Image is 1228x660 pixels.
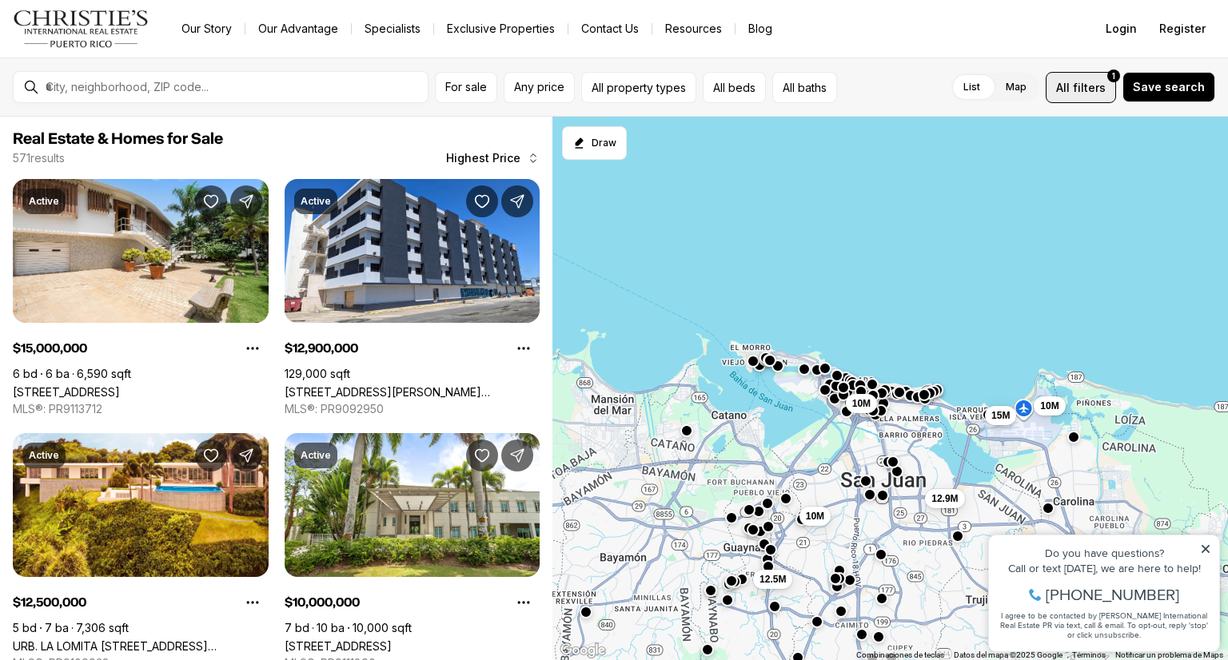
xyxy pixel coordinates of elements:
span: Any price [514,81,564,93]
button: All property types [581,72,696,103]
button: Property options [508,332,540,364]
span: Login [1106,22,1137,35]
p: Active [29,195,59,208]
button: All beds [703,72,766,103]
a: URB. LA LOMITA CALLE VISTA LINDA, GUAYNABO PR, 00969 [13,639,269,653]
span: For sale [445,81,487,93]
button: Save Property: URB. LA LOMITA CALLE VISTA LINDA [195,439,227,471]
p: Active [29,449,59,462]
button: Share Property [230,185,262,217]
button: Highest Price [437,142,549,174]
img: logo [13,10,150,48]
button: Login [1096,13,1146,45]
button: 10M [845,394,876,413]
span: [PHONE_NUMBER] [66,75,199,91]
a: Exclusive Properties [434,18,568,40]
button: Save Property: 9 CASTANA ST [466,439,498,471]
div: Call or text [DATE], we are here to help! [17,51,231,62]
a: Specialists [352,18,433,40]
button: 10M [799,506,830,525]
button: Contact Us [568,18,652,40]
p: 571 results [13,152,65,165]
button: All baths [772,72,837,103]
span: 10M [851,397,870,410]
span: 12.9M [931,492,958,505]
span: 10M [1040,400,1059,412]
a: Resources [652,18,735,40]
button: For sale [435,72,497,103]
span: Register [1159,22,1206,35]
button: Share Property [230,439,262,471]
span: Save search [1133,81,1205,93]
span: I agree to be contacted by [PERSON_NAME] International Real Estate PR via text, call & email. To ... [20,98,228,129]
span: All [1056,79,1070,96]
button: Save search [1122,72,1215,102]
button: Any price [504,72,575,103]
button: 12.9M [925,489,964,508]
button: Share Property [501,185,533,217]
label: List [951,73,993,101]
button: Property options [237,332,269,364]
label: Map [993,73,1039,101]
span: Real Estate & Homes for Sale [13,131,223,147]
span: filters [1073,79,1106,96]
button: Save Property: 602 BARBOSA AVE [466,185,498,217]
button: Register [1150,13,1215,45]
a: Blog [736,18,785,40]
button: Start drawing [562,126,627,160]
span: 1 [1112,70,1115,82]
span: 12.5M [760,572,786,585]
p: Active [301,449,331,462]
button: 10M [1034,396,1065,415]
p: Active [301,195,331,208]
button: 12.5M [753,569,792,588]
button: Save Property: 20 AMAPOLA ST [195,185,227,217]
button: Share Property [501,439,533,471]
span: Highest Price [446,152,520,165]
a: 9 CASTANA ST, GUAYNABO PR, 00968 [285,639,392,653]
span: Datos del mapa ©2025 Google [954,650,1063,659]
a: 20 AMAPOLA ST, CAROLINA PR, 00979 [13,385,120,399]
a: Our Advantage [245,18,351,40]
span: 10M [805,509,823,522]
a: Our Story [169,18,245,40]
button: Property options [237,586,269,618]
button: Allfilters1 [1046,72,1116,103]
div: Do you have questions? [17,36,231,47]
span: 15M [991,409,1010,422]
a: 602 BARBOSA AVE, SAN JUAN PR, 00926 [285,385,540,399]
button: 15M [985,406,1016,425]
button: Property options [508,586,540,618]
